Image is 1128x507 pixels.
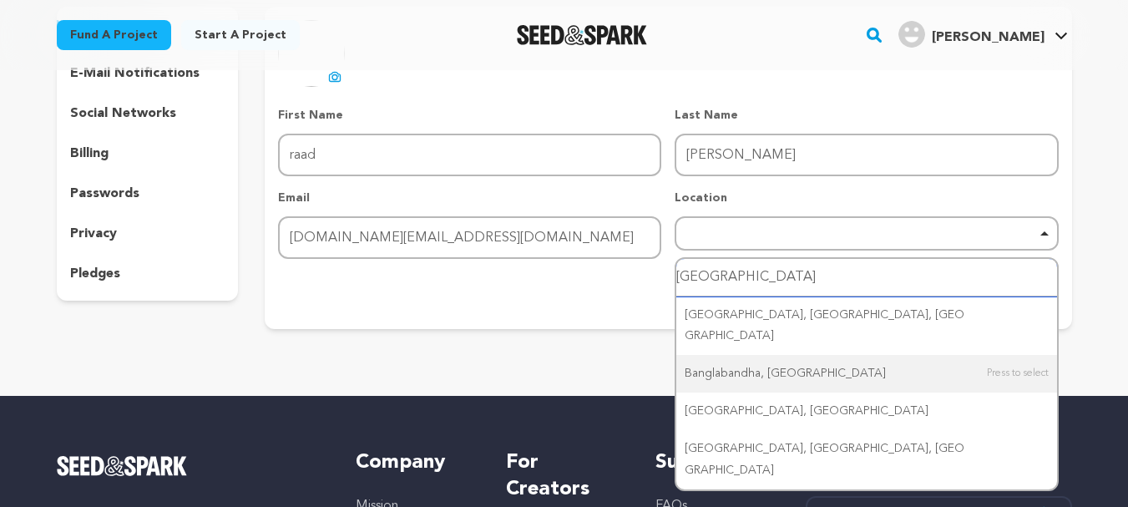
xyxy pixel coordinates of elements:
h5: Company [356,449,472,476]
input: First Name [278,134,661,176]
p: pledges [70,264,120,284]
p: Email [278,190,661,206]
button: privacy [57,221,239,247]
p: Location [675,190,1058,206]
p: billing [70,144,109,164]
div: [GEOGRAPHIC_DATA], [GEOGRAPHIC_DATA], [GEOGRAPHIC_DATA] [676,430,1056,489]
p: passwords [70,184,139,204]
img: Seed&Spark Logo Dark Mode [517,25,648,45]
button: passwords [57,180,239,207]
p: e-mail notifications [70,63,200,84]
img: user.png [898,21,925,48]
a: Seed&Spark Homepage [517,25,648,45]
div: Banglabandha, [GEOGRAPHIC_DATA] [676,355,1056,393]
button: billing [57,140,239,167]
p: social networks [70,104,176,124]
img: Seed&Spark Logo [57,456,188,476]
p: privacy [70,224,117,244]
button: e-mail notifications [57,60,239,87]
h5: Support [655,449,771,476]
h5: For Creators [506,449,622,503]
button: pledges [57,261,239,287]
a: Start a project [181,20,300,50]
div: [GEOGRAPHIC_DATA], [GEOGRAPHIC_DATA] [676,393,1056,430]
div: [GEOGRAPHIC_DATA], [GEOGRAPHIC_DATA], [GEOGRAPHIC_DATA] [676,297,1056,355]
input: Start typing... [676,259,1056,297]
a: Seed&Spark Homepage [57,456,323,476]
a: raad j.'s Profile [895,18,1071,48]
div: raad j.'s Profile [898,21,1045,48]
p: Last Name [675,107,1058,124]
input: Email [278,216,661,259]
a: Fund a project [57,20,171,50]
span: raad j.'s Profile [895,18,1071,53]
input: Last Name [675,134,1058,176]
button: social networks [57,100,239,127]
span: [PERSON_NAME] [932,31,1045,44]
p: First Name [278,107,661,124]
